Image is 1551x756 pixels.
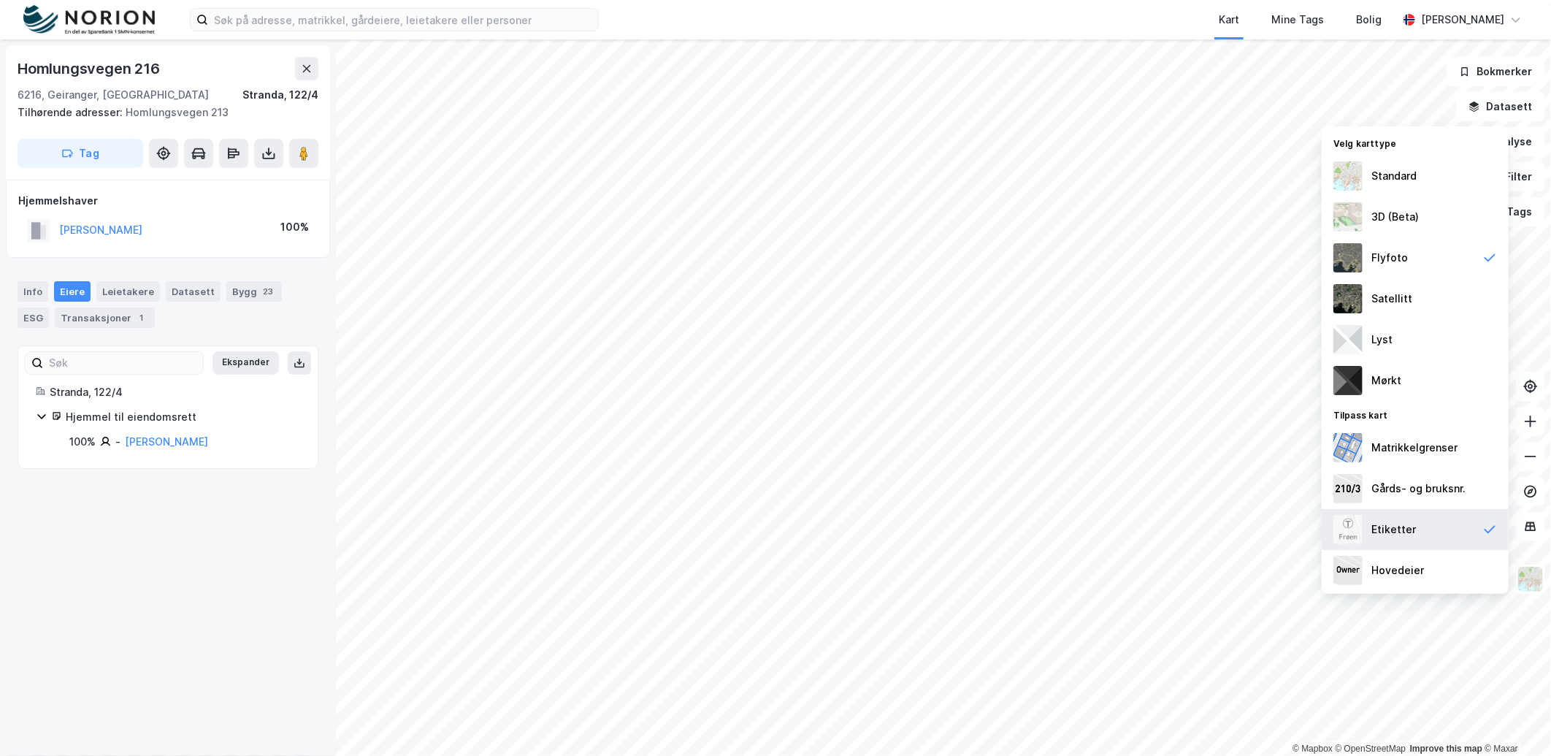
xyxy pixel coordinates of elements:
img: 9k= [1333,284,1363,313]
div: Etiketter [1371,521,1416,538]
a: Improve this map [1410,744,1482,754]
img: Z [1517,565,1544,593]
div: Kart [1219,11,1239,28]
a: Mapbox [1292,744,1333,754]
div: Gårds- og bruksnr. [1371,480,1466,497]
button: Tag [18,139,143,168]
button: Filter [1475,162,1545,191]
a: OpenStreetMap [1336,744,1406,754]
img: cadastreKeys.547ab17ec502f5a4ef2b.jpeg [1333,474,1363,503]
div: Flyfoto [1371,249,1408,267]
div: 3D (Beta) [1371,208,1419,226]
div: Kontrollprogram for chat [1478,686,1551,756]
img: nCdM7BzjoCAAAAAElFTkSuQmCC [1333,366,1363,395]
input: Søk på adresse, matrikkel, gårdeiere, leietakere eller personer [208,9,598,31]
div: Eiere [54,281,91,302]
div: 100% [69,433,96,451]
div: 6216, Geiranger, [GEOGRAPHIC_DATA] [18,86,209,104]
input: Søk [43,352,203,374]
img: Z [1333,243,1363,272]
div: [PERSON_NAME] [1421,11,1504,28]
div: Mørkt [1371,372,1401,389]
div: 100% [280,218,309,236]
div: Stranda, 122/4 [50,383,300,401]
img: Z [1333,202,1363,232]
div: Matrikkelgrenser [1371,439,1458,457]
img: luj3wr1y2y3+OchiMxRmMxRlscgabnMEmZ7DJGWxyBpucwSZnsMkZbHIGm5zBJmewyRlscgabnMEmZ7DJGWxyBpucwSZnsMkZ... [1333,325,1363,354]
img: norion-logo.80e7a08dc31c2e691866.png [23,5,155,35]
div: Stranda, 122/4 [242,86,318,104]
div: Homlungsvegen 216 [18,57,163,80]
div: Leietakere [96,281,160,302]
button: Ekspander [212,351,279,375]
button: Datasett [1456,92,1545,121]
div: Bygg [226,281,282,302]
div: Standard [1371,167,1417,185]
div: Mine Tags [1271,11,1324,28]
div: Tilpass kart [1322,401,1509,427]
div: Homlungsvegen 213 [18,104,307,121]
div: 1 [134,310,149,325]
iframe: Chat Widget [1478,686,1551,756]
div: Hjemmel til eiendomsrett [66,408,300,426]
div: ESG [18,308,49,328]
span: Tilhørende adresser: [18,106,126,118]
div: Datasett [166,281,221,302]
button: Tags [1477,197,1545,226]
div: 23 [260,284,276,299]
div: Info [18,281,48,302]
div: Satellitt [1371,290,1412,308]
img: cadastreBorders.cfe08de4b5ddd52a10de.jpeg [1333,433,1363,462]
img: majorOwner.b5e170eddb5c04bfeeff.jpeg [1333,556,1363,585]
img: Z [1333,161,1363,191]
div: Transaksjoner [55,308,155,328]
div: Bolig [1356,11,1382,28]
button: Bokmerker [1447,57,1545,86]
img: Z [1333,515,1363,544]
div: Lyst [1371,331,1393,348]
div: Hjemmelshaver [18,192,318,210]
div: Hovedeier [1371,562,1424,579]
div: Velg karttype [1322,129,1509,156]
a: [PERSON_NAME] [125,435,208,448]
div: - [115,433,120,451]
